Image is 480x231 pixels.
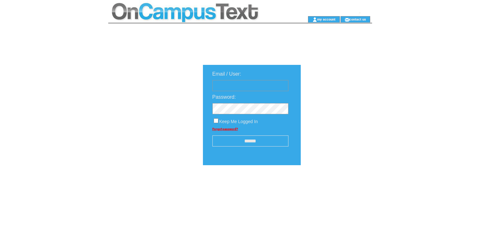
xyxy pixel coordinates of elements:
[317,17,335,21] a: my account
[212,94,236,100] span: Password:
[212,127,238,131] a: Forgot password?
[345,17,349,22] img: contact_us_icon.gif;jsessionid=7837A74C1B8378EBB3D093AB0FF45B30
[212,71,241,77] span: Email / User:
[219,119,258,124] span: Keep Me Logged In
[319,181,351,189] img: transparent.png;jsessionid=7837A74C1B8378EBB3D093AB0FF45B30
[312,17,317,22] img: account_icon.gif;jsessionid=7837A74C1B8378EBB3D093AB0FF45B30
[349,17,366,21] a: contact us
